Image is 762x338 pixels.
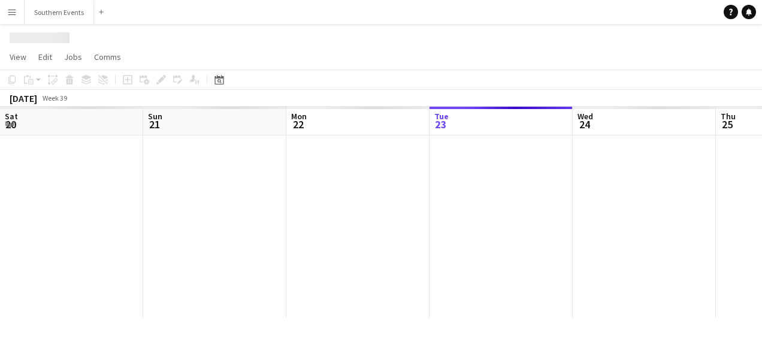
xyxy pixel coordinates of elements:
[719,117,736,131] span: 25
[289,117,307,131] span: 22
[577,111,593,122] span: Wed
[5,49,31,65] a: View
[64,52,82,62] span: Jobs
[148,111,162,122] span: Sun
[721,111,736,122] span: Thu
[89,49,126,65] a: Comms
[34,49,57,65] a: Edit
[433,117,449,131] span: 23
[10,52,26,62] span: View
[10,92,37,104] div: [DATE]
[40,93,69,102] span: Week 39
[5,111,18,122] span: Sat
[146,117,162,131] span: 21
[3,117,18,131] span: 20
[25,1,94,24] button: Southern Events
[576,117,593,131] span: 24
[59,49,87,65] a: Jobs
[291,111,307,122] span: Mon
[94,52,121,62] span: Comms
[38,52,52,62] span: Edit
[434,111,449,122] span: Tue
